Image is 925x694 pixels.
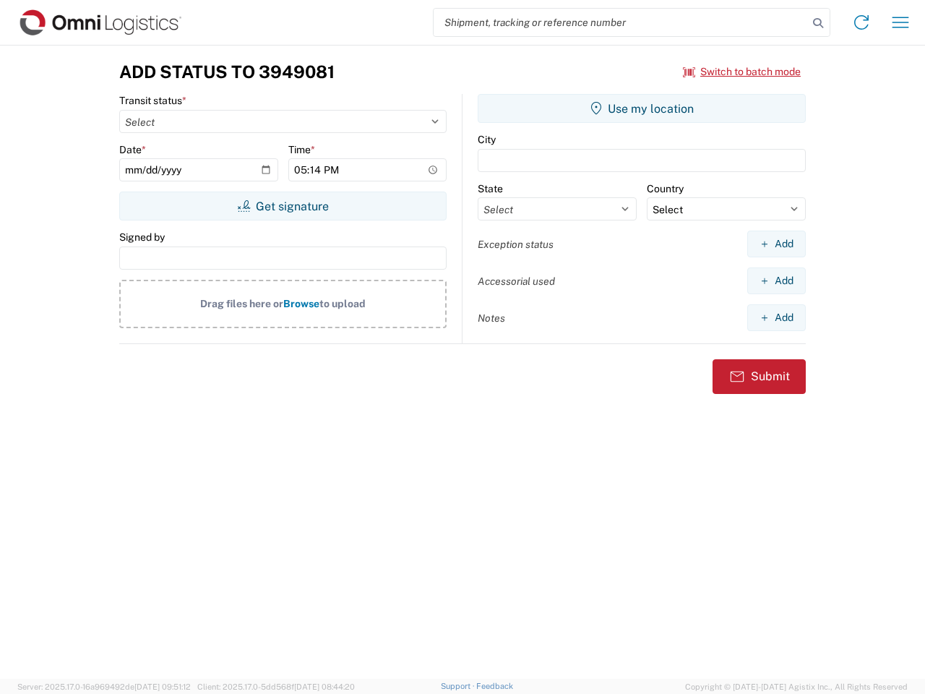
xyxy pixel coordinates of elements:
[685,680,908,693] span: Copyright © [DATE]-[DATE] Agistix Inc., All Rights Reserved
[319,298,366,309] span: to upload
[197,682,355,691] span: Client: 2025.17.0-5dd568f
[478,312,505,325] label: Notes
[747,304,806,331] button: Add
[478,133,496,146] label: City
[288,143,315,156] label: Time
[476,682,513,690] a: Feedback
[683,60,801,84] button: Switch to batch mode
[647,182,684,195] label: Country
[747,231,806,257] button: Add
[434,9,808,36] input: Shipment, tracking or reference number
[478,238,554,251] label: Exception status
[713,359,806,394] button: Submit
[200,298,283,309] span: Drag files here or
[478,94,806,123] button: Use my location
[119,192,447,220] button: Get signature
[747,267,806,294] button: Add
[119,231,165,244] label: Signed by
[119,143,146,156] label: Date
[441,682,477,690] a: Support
[119,61,335,82] h3: Add Status to 3949081
[478,182,503,195] label: State
[478,275,555,288] label: Accessorial used
[294,682,355,691] span: [DATE] 08:44:20
[17,682,191,691] span: Server: 2025.17.0-16a969492de
[119,94,186,107] label: Transit status
[134,682,191,691] span: [DATE] 09:51:12
[283,298,319,309] span: Browse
